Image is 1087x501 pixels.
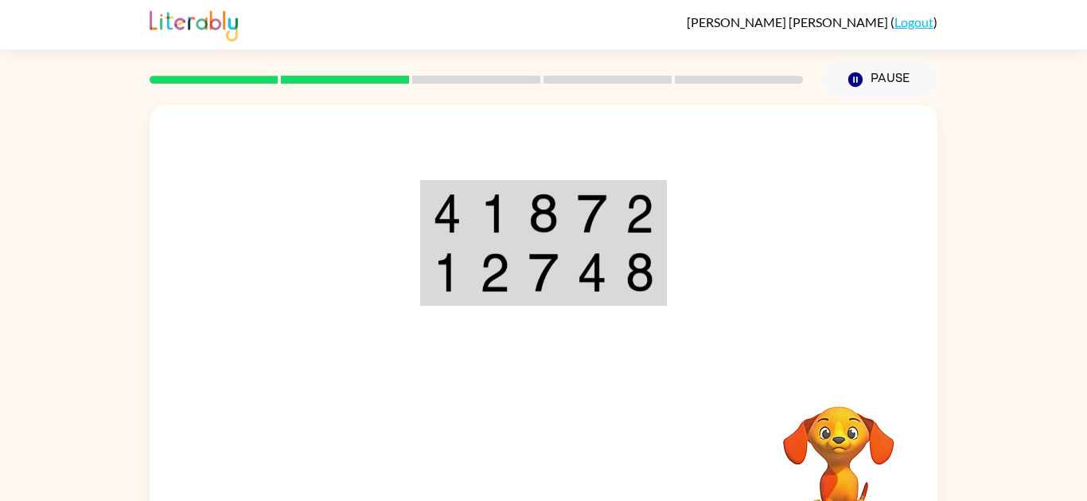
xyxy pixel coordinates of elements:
span: [PERSON_NAME] [PERSON_NAME] [687,14,890,29]
img: 2 [625,194,654,233]
img: 1 [433,252,462,292]
img: 4 [577,252,607,292]
img: 8 [625,252,654,292]
img: 4 [433,194,462,233]
img: 7 [528,252,559,292]
a: Logout [894,14,933,29]
img: 7 [577,194,607,233]
img: 2 [480,252,510,292]
div: ( ) [687,14,937,29]
button: Pause [822,61,937,98]
img: 8 [528,194,559,233]
img: Literably [150,6,238,41]
img: 1 [480,194,510,233]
